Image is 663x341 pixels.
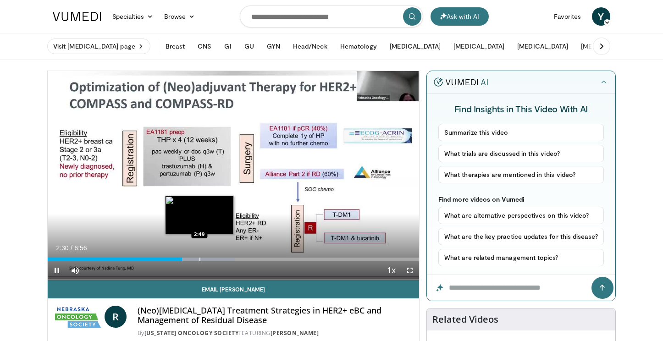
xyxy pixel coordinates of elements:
[592,7,610,26] a: Y
[261,37,286,55] button: GYN
[438,207,604,224] button: What are alternative perspectives on this video?
[438,228,604,245] button: What are the key practice updates for this disease?
[427,275,615,301] input: Question for the AI
[165,196,234,234] img: image.jpeg
[239,37,260,55] button: GU
[271,329,319,337] a: [PERSON_NAME]
[438,195,604,203] p: Find more videos on Vumedi
[192,37,217,55] button: CNS
[438,145,604,162] button: What trials are discussed in this video?
[55,306,101,328] img: Nebraska Oncology Society
[48,280,419,298] a: Email [PERSON_NAME]
[382,261,401,280] button: Playback Rate
[438,249,604,266] button: What are related management topics?
[47,38,150,54] a: Visit [MEDICAL_DATA] page
[448,37,510,55] button: [MEDICAL_DATA]
[438,124,604,141] button: Summarize this video
[401,261,419,280] button: Fullscreen
[71,244,72,252] span: /
[431,7,489,26] button: Ask with AI
[219,37,237,55] button: GI
[434,77,488,87] img: vumedi-ai-logo.v2.svg
[107,7,159,26] a: Specialties
[160,37,190,55] button: Breast
[548,7,586,26] a: Favorites
[144,329,239,337] a: [US_STATE] Oncology Society
[575,37,637,55] button: [MEDICAL_DATA]
[432,314,498,325] h4: Related Videos
[438,166,604,183] button: What therapies are mentioned in this video?
[159,7,201,26] a: Browse
[438,103,604,115] h4: Find Insights in This Video With AI
[74,244,87,252] span: 6:56
[287,37,333,55] button: Head/Neck
[53,12,101,21] img: VuMedi Logo
[138,329,412,337] div: By FEATURING
[48,71,419,280] video-js: Video Player
[240,5,423,27] input: Search topics, interventions
[138,306,412,325] h4: (Neo)[MEDICAL_DATA] Treatment Strategies in HER2+ eBC and Management of Residual Disease
[512,37,574,55] button: [MEDICAL_DATA]
[335,37,383,55] button: Hematology
[56,244,68,252] span: 2:30
[105,306,127,328] a: R
[48,261,66,280] button: Pause
[48,258,419,261] div: Progress Bar
[384,37,446,55] button: [MEDICAL_DATA]
[66,261,84,280] button: Mute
